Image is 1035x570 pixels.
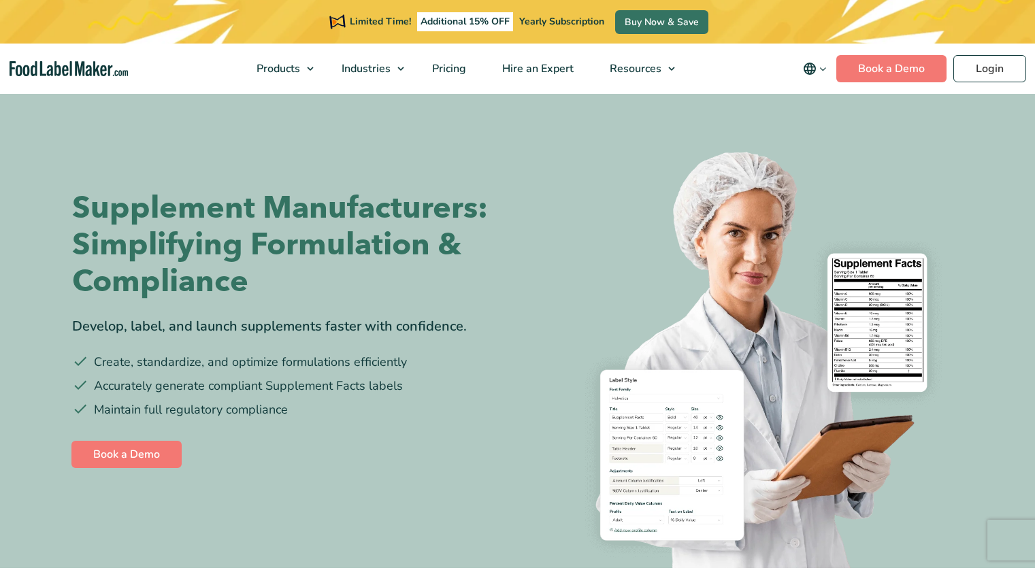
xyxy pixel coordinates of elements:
[414,44,481,94] a: Pricing
[72,377,508,395] li: Accurately generate compliant Supplement Facts labels
[72,353,508,371] li: Create, standardize, and optimize formulations efficiently
[592,44,682,94] a: Resources
[252,61,301,76] span: Products
[239,44,321,94] a: Products
[350,15,411,28] span: Limited Time!
[338,61,392,76] span: Industries
[484,44,589,94] a: Hire an Expert
[615,10,708,34] a: Buy Now & Save
[72,316,508,337] div: Develop, label, and launch supplements faster with confidence.
[428,61,467,76] span: Pricing
[71,441,182,468] a: Book a Demo
[417,12,513,31] span: Additional 15% OFF
[72,190,508,300] h1: Supplement Manufacturers: Simplifying Formulation & Compliance
[953,55,1026,82] a: Login
[498,61,575,76] span: Hire an Expert
[72,401,508,419] li: Maintain full regulatory compliance
[519,15,604,28] span: Yearly Subscription
[324,44,411,94] a: Industries
[836,55,947,82] a: Book a Demo
[606,61,663,76] span: Resources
